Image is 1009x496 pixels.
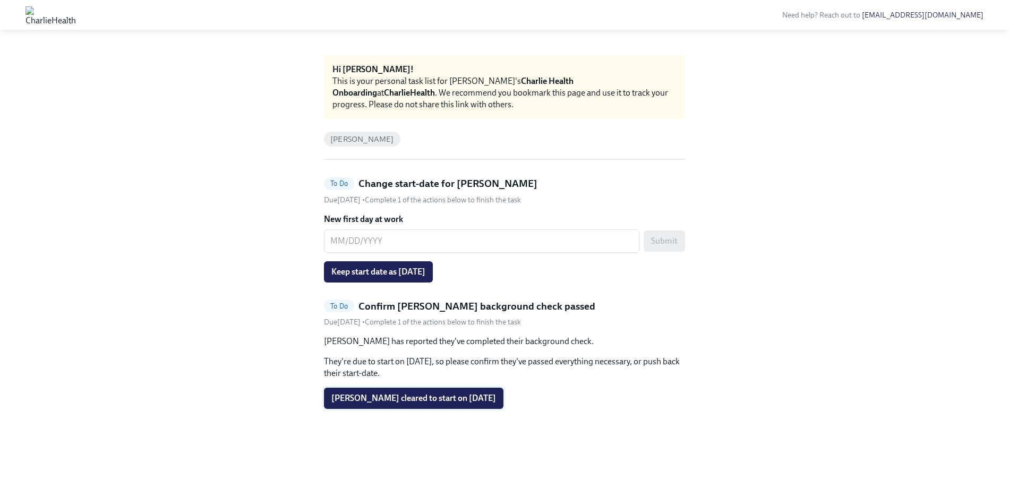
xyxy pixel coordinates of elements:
span: Keep start date as [DATE] [331,267,425,277]
button: Keep start date as [DATE] [324,261,433,283]
div: This is your personal task list for [PERSON_NAME]'s at . We recommend you bookmark this page and ... [332,75,677,110]
a: [EMAIL_ADDRESS][DOMAIN_NAME] [862,11,984,20]
strong: Hi [PERSON_NAME]! [332,64,414,74]
strong: CharlieHealth [384,88,435,98]
img: CharlieHealth [25,6,76,23]
a: To DoConfirm [PERSON_NAME] background check passedDue[DATE] •Complete 1 of the actions below to f... [324,300,685,328]
span: Thursday, October 16th 2025, 10:00 am [324,318,362,327]
p: [PERSON_NAME] has reported they've completed their background check. [324,336,685,347]
span: [PERSON_NAME] [324,135,400,143]
p: They're due to start on [DATE], so please confirm they've passed everything necessary, or push ba... [324,356,685,379]
div: • Complete 1 of the actions below to finish the task [324,195,521,205]
a: To DoChange start-date for [PERSON_NAME]Due[DATE] •Complete 1 of the actions below to finish the ... [324,177,685,205]
label: New first day at work [324,213,685,225]
h5: Confirm [PERSON_NAME] background check passed [358,300,595,313]
span: To Do [324,302,354,310]
span: To Do [324,179,354,187]
div: • Complete 1 of the actions below to finish the task [324,317,521,327]
span: Thursday, October 16th 2025, 10:00 am [324,195,362,204]
h5: Change start-date for [PERSON_NAME] [358,177,537,191]
span: Need help? Reach out to [782,11,984,20]
span: [PERSON_NAME] cleared to start on [DATE] [331,393,496,404]
button: [PERSON_NAME] cleared to start on [DATE] [324,388,503,409]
